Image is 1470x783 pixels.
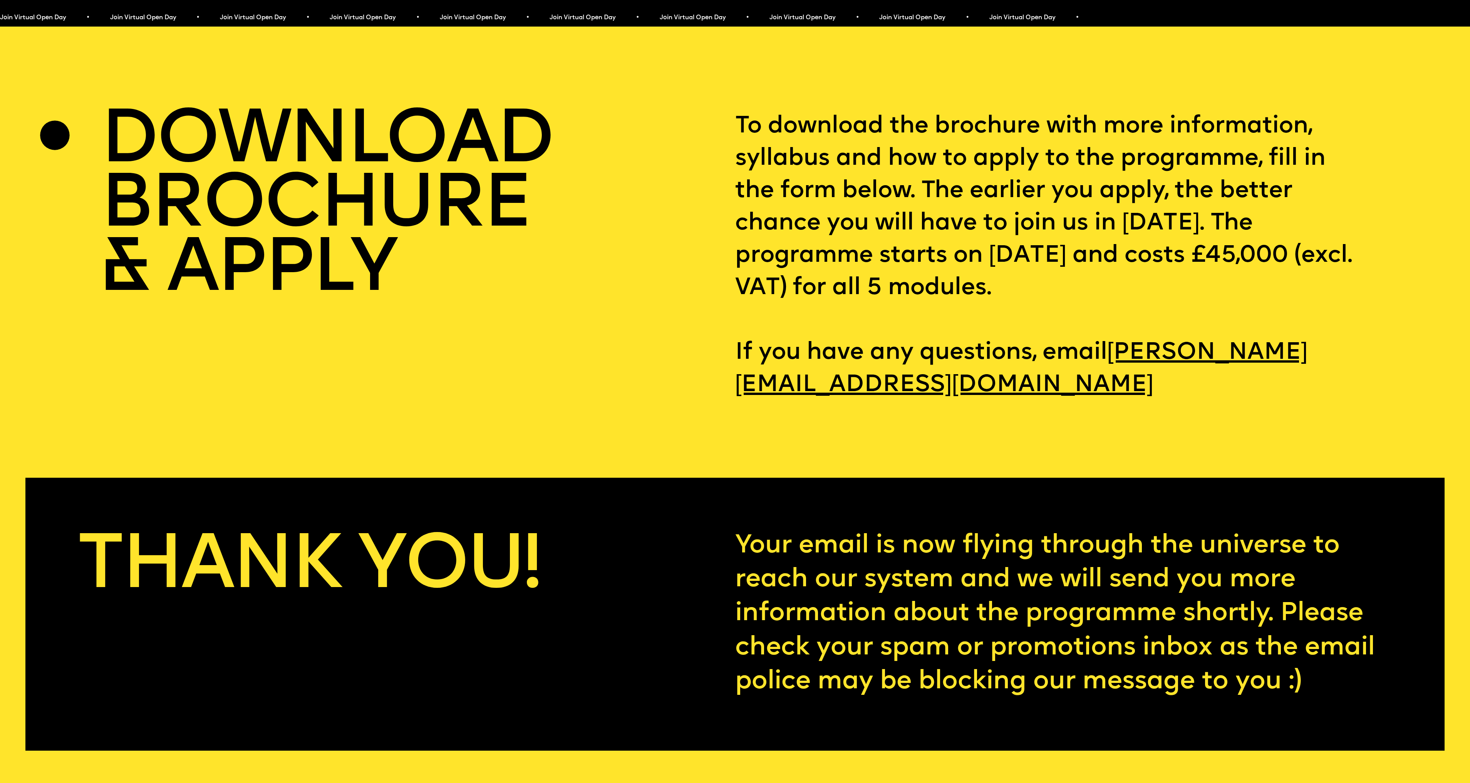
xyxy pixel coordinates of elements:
h2: DOWNLOAD BROCHURE & APPLY [101,110,552,304]
span: • [196,15,199,21]
span: • [86,15,90,21]
span: Join Virtual Open Day Join Virtual Open Day Join Virtual Open Day Join Virtual Open Day Join Virt... [550,15,1099,21]
span: • [416,15,419,21]
a: [PERSON_NAME][EMAIL_ADDRESS][DOMAIN_NAME] [735,331,1308,407]
span: • [746,15,749,21]
p: To download the brochure with more information, syllabus and how to apply to the programme, fill ... [735,110,1445,402]
span: • [526,15,530,21]
span: • [966,15,969,21]
p: Your email is now flying through the universe to reach our system and we will send you more infor... [735,529,1393,699]
span: • [636,15,639,21]
h2: Thank you! [77,529,735,699]
span: • [856,15,859,21]
span: • [306,15,310,21]
span: • [1076,15,1079,21]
